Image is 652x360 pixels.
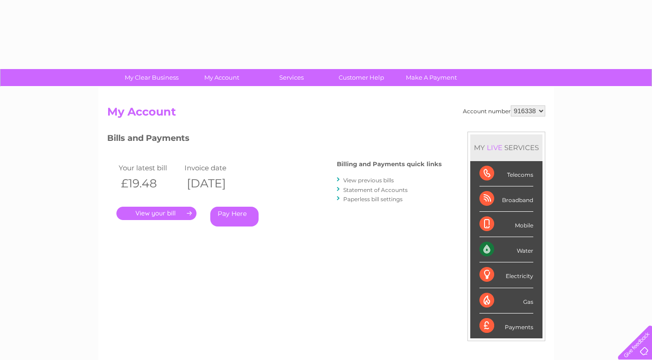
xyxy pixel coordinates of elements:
div: MY SERVICES [470,134,542,161]
div: Broadband [479,186,533,212]
a: Services [254,69,329,86]
div: Electricity [479,262,533,288]
a: Pay Here [210,207,259,226]
div: Payments [479,314,533,338]
a: . [116,207,196,220]
td: Invoice date [182,162,248,174]
div: Account number [463,105,545,116]
h3: Bills and Payments [107,132,442,148]
th: £19.48 [116,174,183,193]
a: My Clear Business [114,69,190,86]
a: Customer Help [323,69,399,86]
th: [DATE] [182,174,248,193]
div: Gas [479,288,533,314]
a: View previous bills [343,177,394,184]
a: Statement of Accounts [343,186,408,193]
h2: My Account [107,105,545,123]
a: Make A Payment [393,69,469,86]
h4: Billing and Payments quick links [337,161,442,168]
div: Mobile [479,212,533,237]
div: Water [479,237,533,262]
div: Telecoms [479,161,533,186]
div: LIVE [485,143,504,152]
td: Your latest bill [116,162,183,174]
a: Paperless bill settings [343,196,403,203]
a: My Account [184,69,260,86]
